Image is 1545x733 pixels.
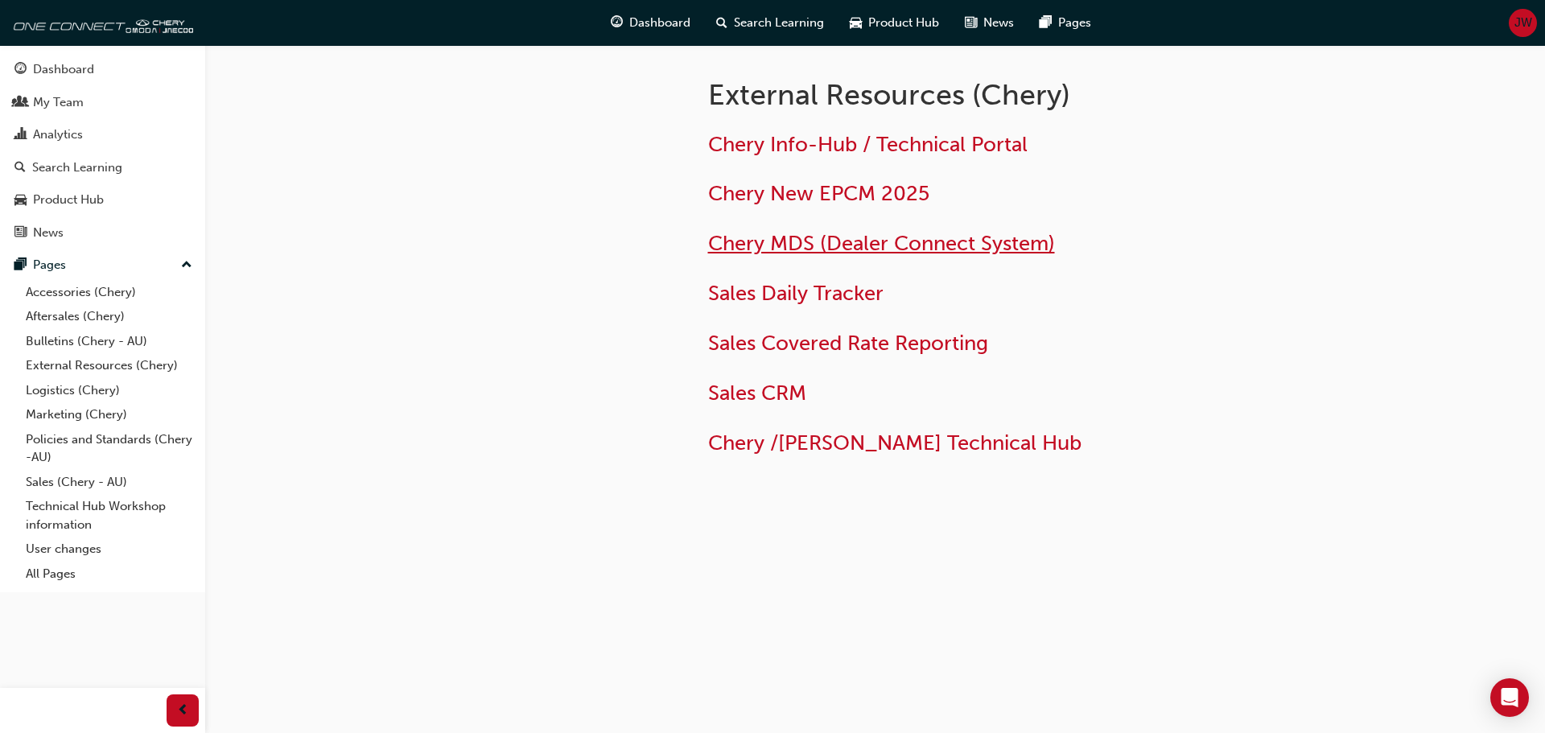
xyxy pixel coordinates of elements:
a: Chery /[PERSON_NAME] Technical Hub [708,430,1081,455]
span: pages-icon [1040,13,1052,33]
a: Aftersales (Chery) [19,304,199,329]
a: All Pages [19,562,199,587]
span: Pages [1058,14,1091,32]
a: Technical Hub Workshop information [19,494,199,537]
a: Product Hub [6,185,199,215]
a: Chery MDS (Dealer Connect System) [708,231,1055,256]
span: guage-icon [611,13,623,33]
div: Product Hub [33,191,104,209]
span: News [983,14,1014,32]
a: Sales (Chery - AU) [19,470,199,495]
span: JW [1514,14,1532,32]
a: Policies and Standards (Chery -AU) [19,427,199,470]
a: Sales Daily Tracker [708,281,884,306]
div: Open Intercom Messenger [1490,678,1529,717]
div: News [33,224,64,242]
div: Dashboard [33,60,94,79]
a: My Team [6,88,199,117]
a: Chery Info-Hub / Technical Portal [708,132,1028,157]
span: Search Learning [734,14,824,32]
span: guage-icon [14,63,27,77]
a: News [6,218,199,248]
span: Product Hub [868,14,939,32]
span: news-icon [965,13,977,33]
div: Pages [33,256,66,274]
a: Logistics (Chery) [19,378,199,403]
a: guage-iconDashboard [598,6,703,39]
span: car-icon [14,193,27,208]
div: My Team [33,93,84,112]
a: news-iconNews [952,6,1027,39]
a: Sales CRM [708,381,806,406]
a: Chery New EPCM 2025 [708,181,929,206]
a: Bulletins (Chery - AU) [19,329,199,354]
a: Search Learning [6,153,199,183]
button: JW [1509,9,1537,37]
span: car-icon [850,13,862,33]
span: chart-icon [14,128,27,142]
a: Marketing (Chery) [19,402,199,427]
button: DashboardMy TeamAnalyticsSearch LearningProduct HubNews [6,51,199,250]
a: Dashboard [6,55,199,84]
span: search-icon [14,161,26,175]
a: User changes [19,537,199,562]
img: oneconnect [8,6,193,39]
a: Sales Covered Rate Reporting [708,331,988,356]
a: pages-iconPages [1027,6,1104,39]
span: search-icon [716,13,727,33]
button: Pages [6,250,199,280]
a: Analytics [6,120,199,150]
a: search-iconSearch Learning [703,6,837,39]
div: Search Learning [32,159,122,177]
span: Dashboard [629,14,690,32]
a: Accessories (Chery) [19,280,199,305]
a: External Resources (Chery) [19,353,199,378]
span: pages-icon [14,258,27,273]
a: car-iconProduct Hub [837,6,952,39]
div: Analytics [33,126,83,144]
h1: External Resources (Chery) [708,77,1236,113]
span: up-icon [181,255,192,276]
span: prev-icon [177,701,189,721]
span: people-icon [14,96,27,110]
span: news-icon [14,226,27,241]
